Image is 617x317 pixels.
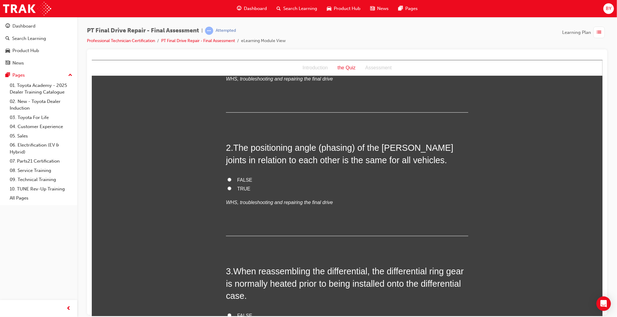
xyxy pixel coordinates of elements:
span: prev-icon [67,305,71,312]
a: 10. TUNE Rev-Up Training [7,184,75,194]
span: PT Final Drive Repair - Final Assessment [87,27,199,34]
a: News [2,58,75,69]
span: Pages [405,5,418,12]
button: BY [603,3,614,14]
em: WHS, troubleshooting and repairing the final drive [134,16,241,21]
span: search-icon [5,36,10,41]
input: FALSE [136,253,140,257]
span: learningRecordVerb_ATTEMPT-icon [205,27,213,35]
a: Professional Technician Certification [87,38,155,43]
a: PT Final Drive Repair - Final Assessment [161,38,235,43]
div: Introduction [206,3,241,12]
div: the Quiz [241,3,269,12]
button: Learning Plan [562,27,607,38]
span: news-icon [370,5,375,12]
a: 07. Parts21 Certification [7,157,75,166]
div: Dashboard [12,23,35,30]
span: Learning Plan [562,29,591,36]
input: TRUE [136,126,140,130]
a: pages-iconPages [393,2,423,15]
span: car-icon [327,5,331,12]
span: guage-icon [237,5,241,12]
a: car-iconProduct Hub [322,2,365,15]
span: up-icon [68,71,72,79]
a: Product Hub [2,45,75,56]
img: Trak [3,2,51,15]
span: list-icon [597,29,602,36]
a: news-iconNews [365,2,393,15]
span: TRUE [145,126,159,131]
a: 09. Technical Training [7,175,75,184]
a: guage-iconDashboard [232,2,272,15]
a: 02. New - Toyota Dealer Induction [7,97,75,113]
span: guage-icon [5,24,10,29]
input: FALSE [136,117,140,121]
span: news-icon [5,61,10,66]
a: 01. Toyota Academy - 2025 Dealer Training Catalogue [7,81,75,97]
span: BY [606,5,612,12]
div: Assessment [269,3,305,12]
h2: 3 . [134,205,377,242]
a: 05. Sales [7,131,75,141]
div: Attempted [216,28,236,34]
a: 04. Customer Experience [7,122,75,131]
div: News [12,60,24,67]
button: Pages [2,70,75,81]
a: 08. Service Training [7,166,75,175]
a: All Pages [7,193,75,203]
a: Dashboard [2,21,75,32]
span: | [201,27,203,34]
span: FALSE [145,117,161,122]
a: search-iconSearch Learning [272,2,322,15]
span: search-icon [277,5,281,12]
div: Product Hub [12,47,39,54]
li: eLearning Module View [241,38,286,45]
a: 03. Toyota For Life [7,113,75,122]
span: Product Hub [334,5,360,12]
em: WHS, troubleshooting and repairing the final drive [134,140,241,145]
span: News [377,5,389,12]
span: car-icon [5,48,10,54]
span: When reassembling the differential, the differential ring gear is normally heated prior to being ... [134,206,372,240]
a: 06. Electrification (EV & Hybrid) [7,140,75,157]
span: pages-icon [5,73,10,78]
a: Search Learning [2,33,75,44]
span: Search Learning [283,5,317,12]
div: Open Intercom Messenger [596,296,611,311]
span: Dashboard [244,5,267,12]
span: FALSE [145,253,161,258]
span: The positioning angle (phasing) of the [PERSON_NAME] joints in relation to each other is the same... [134,83,362,104]
h2: 2 . [134,81,377,106]
span: pages-icon [398,5,403,12]
div: Search Learning [12,35,46,42]
div: Pages [12,72,25,79]
button: DashboardSearch LearningProduct HubNews [2,19,75,70]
